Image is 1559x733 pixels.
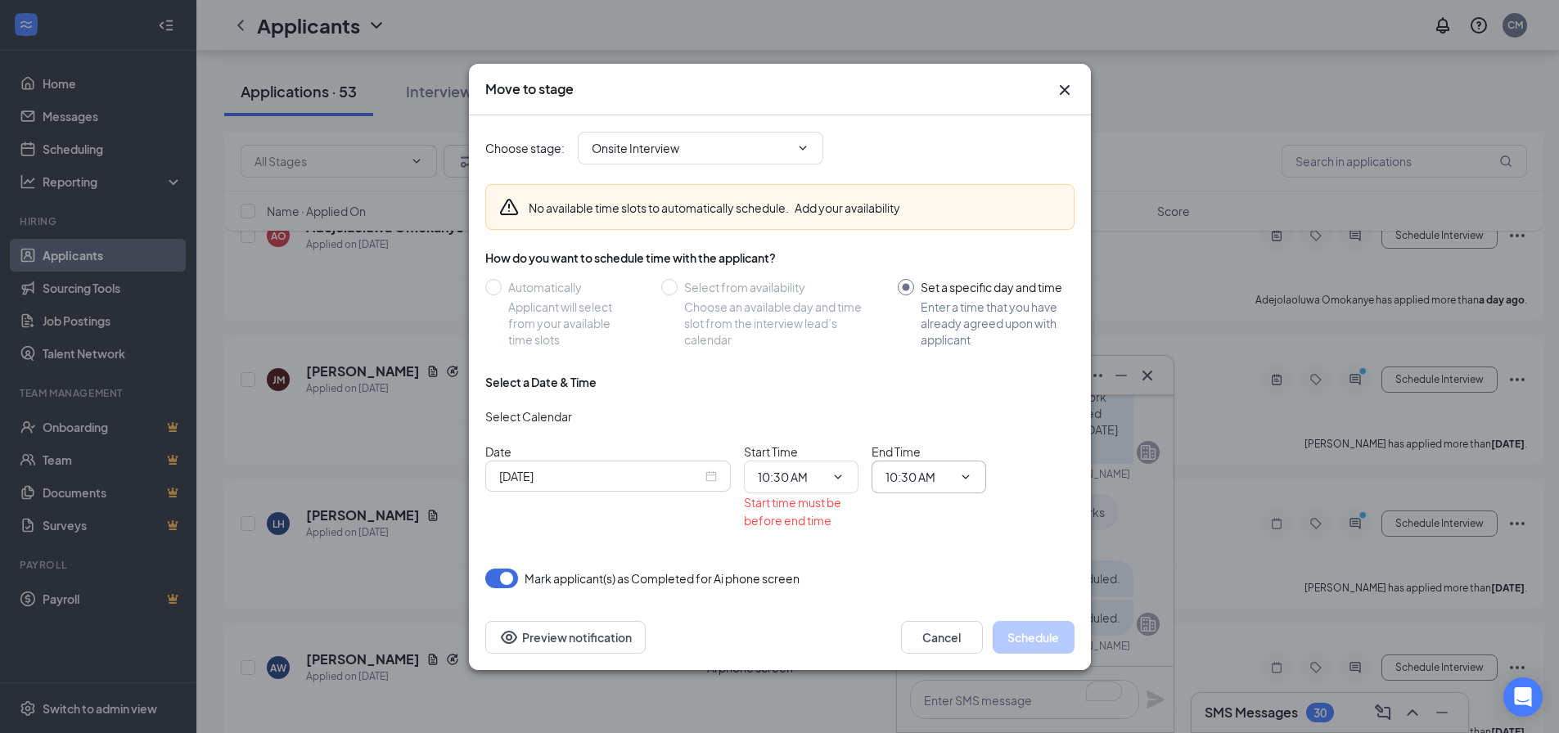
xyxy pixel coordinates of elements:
span: Start Time [744,444,798,459]
span: Choose stage : [485,139,565,157]
span: Date [485,444,511,459]
svg: Eye [499,627,519,647]
svg: ChevronDown [831,470,845,483]
input: End time [885,468,953,486]
span: End Time [872,444,921,459]
svg: ChevronDown [959,470,972,483]
svg: Warning [499,197,519,217]
svg: ChevronDown [796,142,809,155]
button: Schedule [993,621,1075,654]
div: How do you want to schedule time with the applicant? [485,250,1075,266]
button: Add your availability [795,200,900,216]
input: Sep 17, 2025 [499,467,702,485]
button: Cancel [901,621,983,654]
span: Mark applicant(s) as Completed for Ai phone screen [525,569,800,588]
input: Start time [758,468,825,486]
div: Start time must be before end time [744,493,858,529]
div: Select a Date & Time [485,374,597,390]
svg: Cross [1055,80,1075,100]
button: Preview notificationEye [485,621,646,654]
div: No available time slots to automatically schedule. [529,200,900,216]
div: Open Intercom Messenger [1503,677,1543,717]
button: Close [1055,80,1075,100]
h3: Move to stage [485,80,574,98]
span: Select Calendar [485,409,572,424]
